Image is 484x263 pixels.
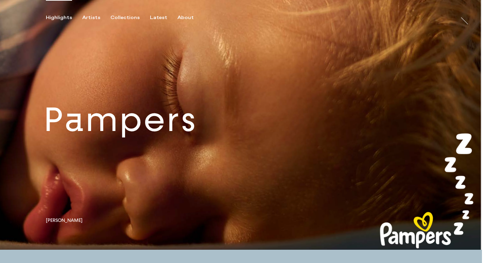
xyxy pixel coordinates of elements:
[110,15,150,21] button: Collections
[82,15,110,21] button: Artists
[82,15,100,21] div: Artists
[177,15,204,21] button: About
[150,15,177,21] button: Latest
[46,15,72,21] div: Highlights
[46,15,82,21] button: Highlights
[177,15,194,21] div: About
[110,15,140,21] div: Collections
[150,15,167,21] div: Latest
